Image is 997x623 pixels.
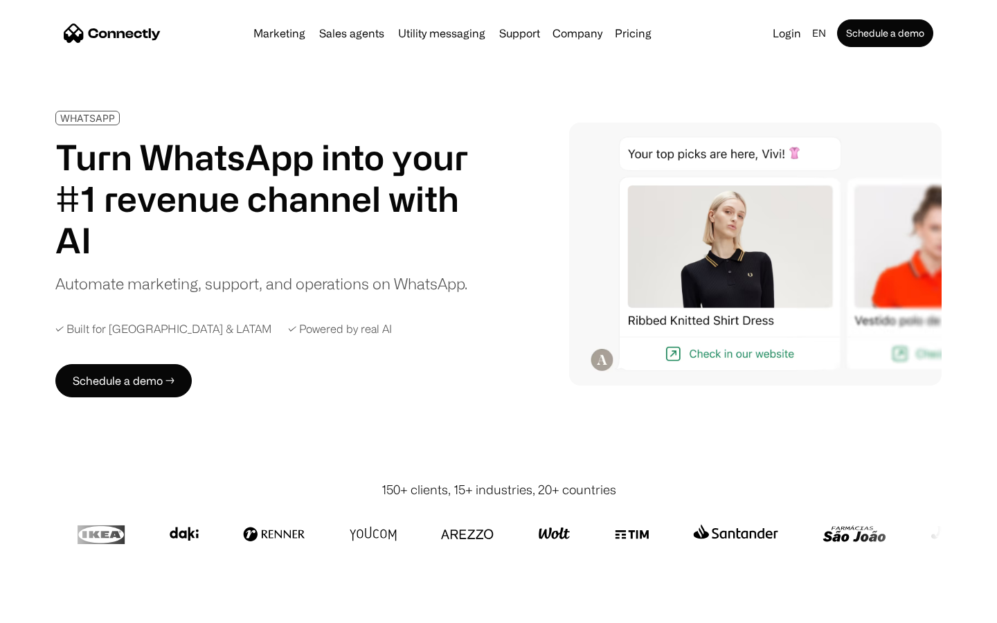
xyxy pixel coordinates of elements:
[60,113,115,123] div: WHATSAPP
[14,597,83,618] aside: Language selected: English
[609,28,657,39] a: Pricing
[288,323,392,336] div: ✓ Powered by real AI
[393,28,491,39] a: Utility messaging
[248,28,311,39] a: Marketing
[55,272,467,295] div: Automate marketing, support, and operations on WhatsApp.
[837,19,933,47] a: Schedule a demo
[314,28,390,39] a: Sales agents
[494,28,546,39] a: Support
[767,24,807,43] a: Login
[381,480,616,499] div: 150+ clients, 15+ industries, 20+ countries
[553,24,602,43] div: Company
[55,364,192,397] a: Schedule a demo →
[28,599,83,618] ul: Language list
[55,323,271,336] div: ✓ Built for [GEOGRAPHIC_DATA] & LATAM
[55,136,485,261] h1: Turn WhatsApp into your #1 revenue channel with AI
[812,24,826,43] div: en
